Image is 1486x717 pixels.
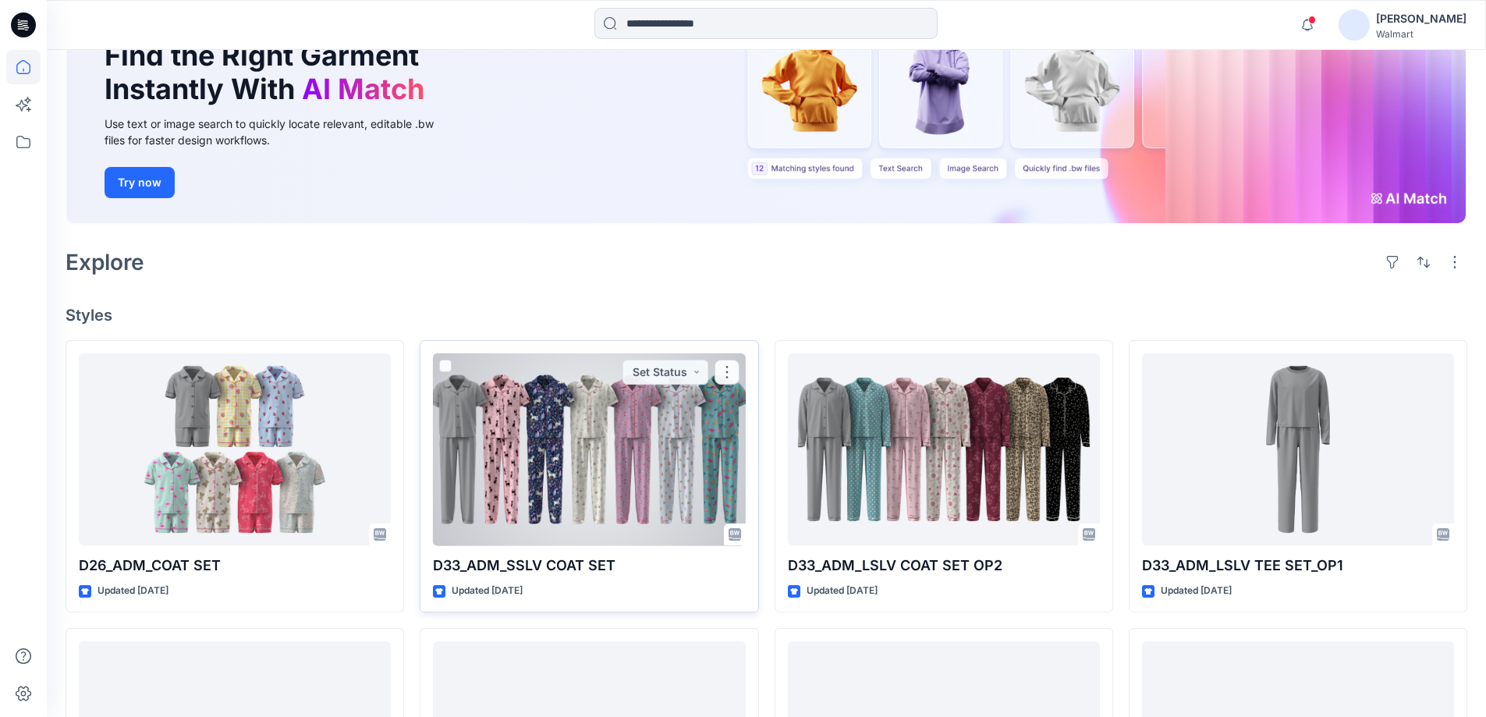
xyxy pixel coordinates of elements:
a: D33_ADM_LSLV TEE SET_OP1 [1142,353,1454,546]
div: [PERSON_NAME] [1376,9,1466,28]
div: Walmart [1376,28,1466,40]
p: Updated [DATE] [98,583,168,599]
p: D33_ADM_LSLV COAT SET OP2 [788,555,1100,577]
p: D33_ADM_SSLV COAT SET [433,555,745,577]
span: AI Match [302,72,424,106]
img: avatar [1339,9,1370,41]
button: Try now [105,167,175,198]
h2: Explore [66,250,144,275]
a: D33_ADM_SSLV COAT SET [433,353,745,546]
h1: Find the Right Garment Instantly With [105,39,432,106]
p: Updated [DATE] [807,583,878,599]
div: Use text or image search to quickly locate relevant, editable .bw files for faster design workflows. [105,115,456,148]
p: D26_ADM_COAT SET [79,555,391,577]
p: D33_ADM_LSLV TEE SET_OP1 [1142,555,1454,577]
p: Updated [DATE] [452,583,523,599]
a: D26_ADM_COAT SET [79,353,391,546]
h4: Styles [66,306,1467,325]
a: D33_ADM_LSLV COAT SET OP2 [788,353,1100,546]
p: Updated [DATE] [1161,583,1232,599]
